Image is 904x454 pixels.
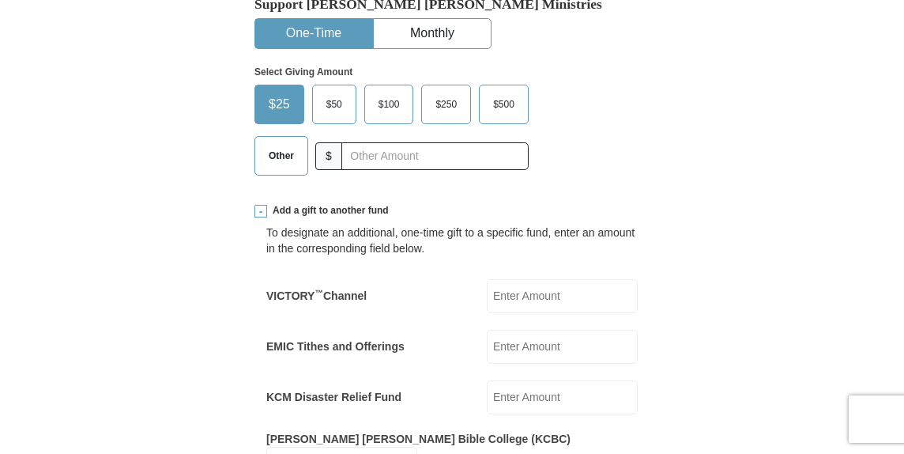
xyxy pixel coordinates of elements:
[374,19,491,48] button: Monthly
[267,204,389,218] span: Add a gift to another fund
[487,330,638,364] input: Enter Amount
[487,279,638,313] input: Enter Amount
[261,93,298,116] span: $25
[266,389,401,405] label: KCM Disaster Relief Fund
[318,93,350,116] span: $50
[428,93,465,116] span: $250
[487,380,638,414] input: Enter Amount
[261,144,302,168] span: Other
[315,288,323,297] sup: ™
[485,93,522,116] span: $500
[266,288,367,304] label: VICTORY Channel
[266,431,571,447] label: [PERSON_NAME] [PERSON_NAME] Bible College (KCBC)
[315,142,342,170] span: $
[341,142,529,170] input: Other Amount
[266,339,405,354] label: EMIC Tithes and Offerings
[371,93,408,116] span: $100
[254,66,352,78] strong: Select Giving Amount
[266,225,638,256] div: To designate an additional, one-time gift to a specific fund, enter an amount in the correspondin...
[255,19,372,48] button: One-Time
